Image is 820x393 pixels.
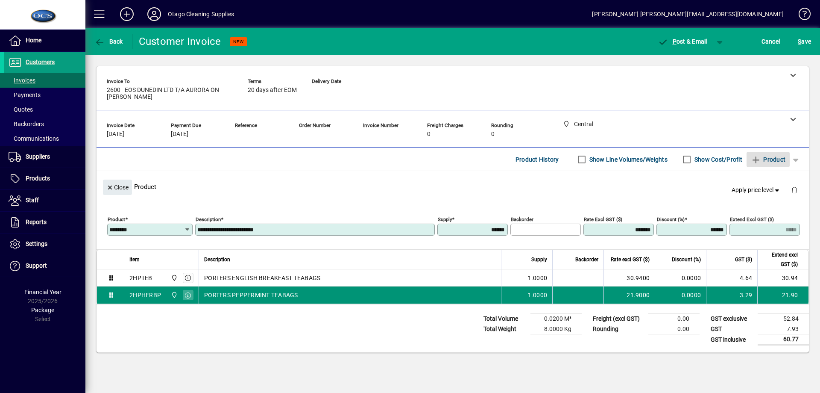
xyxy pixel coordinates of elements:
[107,131,124,138] span: [DATE]
[235,131,237,138] span: -
[761,35,780,48] span: Cancel
[4,30,85,51] a: Home
[4,146,85,168] a: Suppliers
[479,314,530,324] td: Total Volume
[312,87,313,94] span: -
[588,155,668,164] label: Show Line Volumes/Weights
[26,153,50,160] span: Suppliers
[299,131,301,138] span: -
[4,117,85,131] a: Backorders
[85,34,132,49] app-page-header-button: Back
[4,102,85,117] a: Quotes
[798,38,801,45] span: S
[655,269,706,287] td: 0.0000
[706,287,757,304] td: 3.29
[611,255,650,264] span: Rate excl GST ($)
[728,183,785,198] button: Apply price level
[169,273,179,283] span: Central
[757,287,808,304] td: 21.90
[784,180,805,200] button: Delete
[479,324,530,334] td: Total Weight
[763,250,798,269] span: Extend excl GST ($)
[609,274,650,282] div: 30.9400
[706,314,758,324] td: GST exclusive
[168,7,234,21] div: Otago Cleaning Supplies
[9,135,59,142] span: Communications
[26,37,41,44] span: Home
[427,131,430,138] span: 0
[26,219,47,225] span: Reports
[575,255,598,264] span: Backorder
[363,131,365,138] span: -
[139,35,221,48] div: Customer Invoice
[106,180,129,195] span: Close
[113,6,141,22] button: Add
[129,274,152,282] div: 2HPTEB
[759,34,782,49] button: Cancel
[693,155,742,164] label: Show Cost/Profit
[9,92,41,98] span: Payments
[758,324,809,334] td: 7.93
[530,324,582,334] td: 8.0000 Kg
[531,255,547,264] span: Supply
[103,180,132,195] button: Close
[169,290,179,300] span: Central
[735,255,752,264] span: GST ($)
[438,216,452,222] mat-label: Supply
[94,38,123,45] span: Back
[648,314,700,324] td: 0.00
[706,269,757,287] td: 4.64
[528,274,548,282] span: 1.0000
[672,255,701,264] span: Discount (%)
[107,87,235,100] span: 2600 - EOS DUNEDIN LTD T/A AURORA ON [PERSON_NAME]
[706,334,758,345] td: GST inclusive
[171,131,188,138] span: [DATE]
[758,314,809,324] td: 52.84
[4,73,85,88] a: Invoices
[26,59,55,65] span: Customers
[653,34,712,49] button: Post & Email
[204,255,230,264] span: Description
[798,35,811,48] span: ave
[515,153,559,166] span: Product History
[4,190,85,211] a: Staff
[31,307,54,313] span: Package
[92,34,125,49] button: Back
[530,314,582,324] td: 0.0200 M³
[4,88,85,102] a: Payments
[248,87,297,94] span: 20 days after EOM
[706,324,758,334] td: GST
[751,153,785,166] span: Product
[26,175,50,182] span: Products
[4,255,85,277] a: Support
[4,233,85,255] a: Settings
[758,334,809,345] td: 60.77
[4,212,85,233] a: Reports
[204,291,298,299] span: PORTERS PEPPERMINT TEABAGS
[233,39,244,44] span: NEW
[584,216,622,222] mat-label: Rate excl GST ($)
[796,34,813,49] button: Save
[26,197,39,204] span: Staff
[9,121,44,127] span: Backorders
[101,183,134,191] app-page-header-button: Close
[673,38,676,45] span: P
[512,152,562,167] button: Product History
[784,186,805,194] app-page-header-button: Delete
[609,291,650,299] div: 21.9000
[792,2,809,30] a: Knowledge Base
[655,287,706,304] td: 0.0000
[108,216,125,222] mat-label: Product
[657,216,685,222] mat-label: Discount (%)
[196,216,221,222] mat-label: Description
[9,77,35,84] span: Invoices
[592,7,784,21] div: [PERSON_NAME] [PERSON_NAME][EMAIL_ADDRESS][DOMAIN_NAME]
[129,255,140,264] span: Item
[4,168,85,189] a: Products
[97,171,809,202] div: Product
[589,324,648,334] td: Rounding
[757,269,808,287] td: 30.94
[648,324,700,334] td: 0.00
[747,152,790,167] button: Product
[204,274,320,282] span: PORTERS ENGLISH BREAKFAST TEABAGS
